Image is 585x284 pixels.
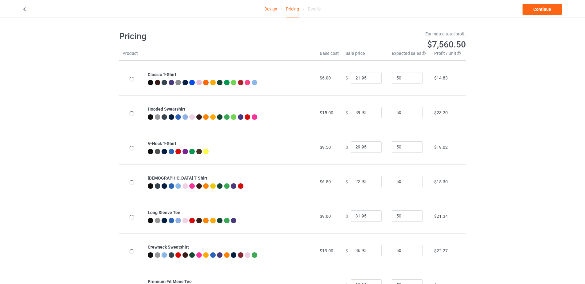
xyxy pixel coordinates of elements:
b: Classic T-Shirt [148,72,176,77]
th: Product [119,50,144,61]
div: Estimated total profit [297,31,466,37]
span: $21.34 [434,214,448,219]
div: Details [308,0,321,18]
b: Long Sleeve Tee [148,210,180,215]
h1: Pricing [119,31,288,42]
span: $23.20 [434,110,448,115]
a: Continue [523,4,562,15]
span: $14.83 [434,75,448,80]
span: $15.00 [320,110,333,115]
span: $ [346,248,348,253]
span: $9.50 [320,145,331,150]
span: $ [346,75,348,80]
span: $9.00 [320,214,331,219]
b: Crewneck Sweatshirt [148,245,189,250]
th: Sale price [342,50,388,61]
b: V-Neck T-Shirt [148,141,176,146]
b: [DEMOGRAPHIC_DATA] T-Shirt [148,176,207,181]
span: $7,560.50 [427,39,466,50]
th: Profit / Unit [431,50,466,61]
div: Pricing [286,0,299,18]
span: $ [346,179,348,184]
span: $6.50 [320,179,331,184]
th: Expected sales [388,50,431,61]
span: $ [346,144,348,149]
span: $13.00 [320,248,333,253]
span: $6.00 [320,75,331,80]
th: Base cost [316,50,342,61]
img: heather_texture.png [175,80,181,85]
b: Premium Fit Mens Tee [148,279,192,284]
b: Hooded Sweatshirt [148,107,185,112]
span: $15.30 [434,179,448,184]
span: $ [346,110,348,115]
a: Design [264,0,277,18]
span: $ [346,213,348,218]
span: $22.27 [434,248,448,253]
span: $19.02 [434,145,448,150]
